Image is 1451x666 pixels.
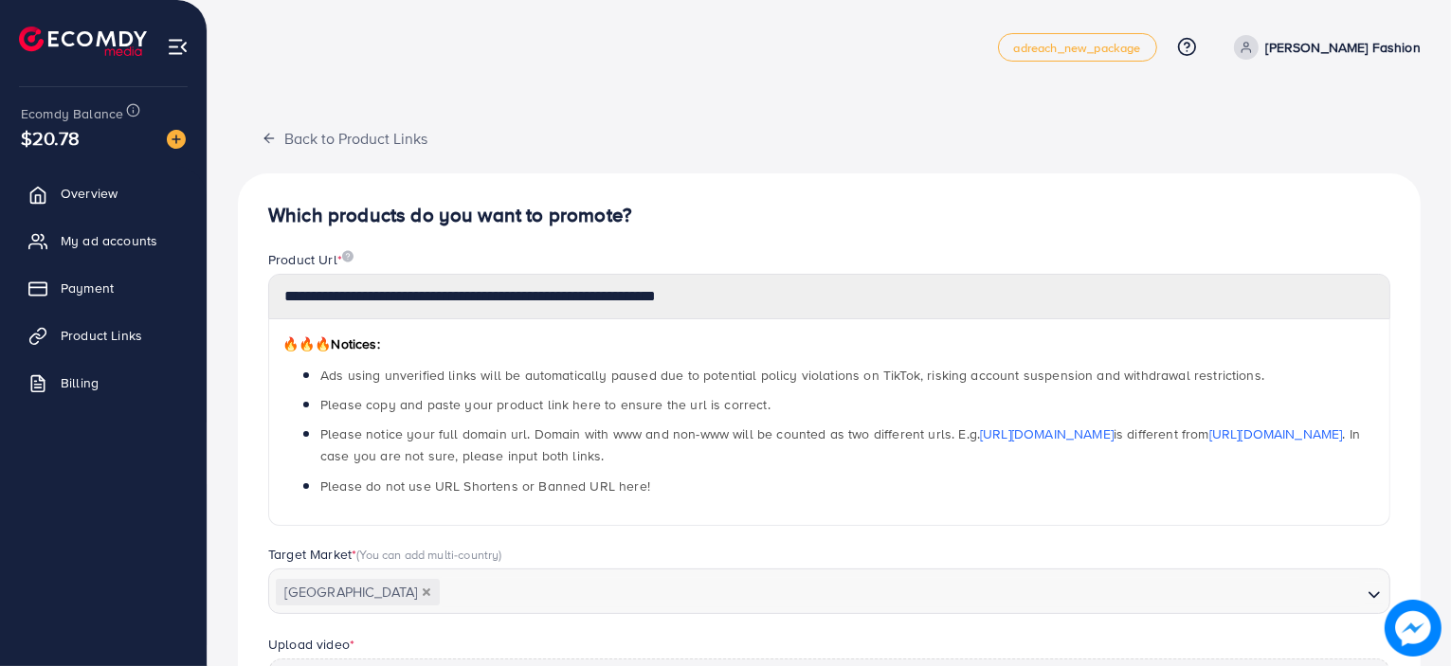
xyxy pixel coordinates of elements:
[320,424,1360,465] span: Please notice your full domain url. Domain with www and non-www will be counted as two different ...
[282,334,380,353] span: Notices:
[356,546,501,563] span: (You can add multi-country)
[238,117,451,158] button: Back to Product Links
[268,568,1390,614] div: Search for option
[320,395,771,414] span: Please copy and paste your product link here to ensure the url is correct.
[19,27,147,56] img: logo
[21,104,123,123] span: Ecomdy Balance
[268,250,354,269] label: Product Url
[268,545,502,564] label: Target Market
[268,635,354,654] label: Upload video
[61,231,157,250] span: My ad accounts
[1209,424,1343,443] a: [URL][DOMAIN_NAME]
[61,184,118,203] span: Overview
[14,316,192,354] a: Product Links
[276,579,440,605] span: [GEOGRAPHIC_DATA]
[61,279,114,297] span: Payment
[167,130,186,149] img: image
[1266,36,1421,59] p: [PERSON_NAME] Fashion
[14,174,192,212] a: Overview
[1014,42,1141,54] span: adreach_new_package
[14,222,192,260] a: My ad accounts
[1226,35,1421,60] a: [PERSON_NAME] Fashion
[61,373,99,392] span: Billing
[422,587,431,597] button: Deselect Pakistan
[14,269,192,307] a: Payment
[21,124,80,152] span: $20.78
[998,33,1157,62] a: adreach_new_package
[268,204,1390,227] h4: Which products do you want to promote?
[980,424,1114,443] a: [URL][DOMAIN_NAME]
[320,366,1264,385] span: Ads using unverified links will be automatically paused due to potential policy violations on Tik...
[61,326,142,345] span: Product Links
[1385,600,1442,657] img: image
[442,578,1360,607] input: Search for option
[14,364,192,402] a: Billing
[342,250,354,262] img: image
[320,477,650,495] span: Please do not use URL Shortens or Banned URL here!
[282,334,331,353] span: 🔥🔥🔥
[167,36,189,58] img: menu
